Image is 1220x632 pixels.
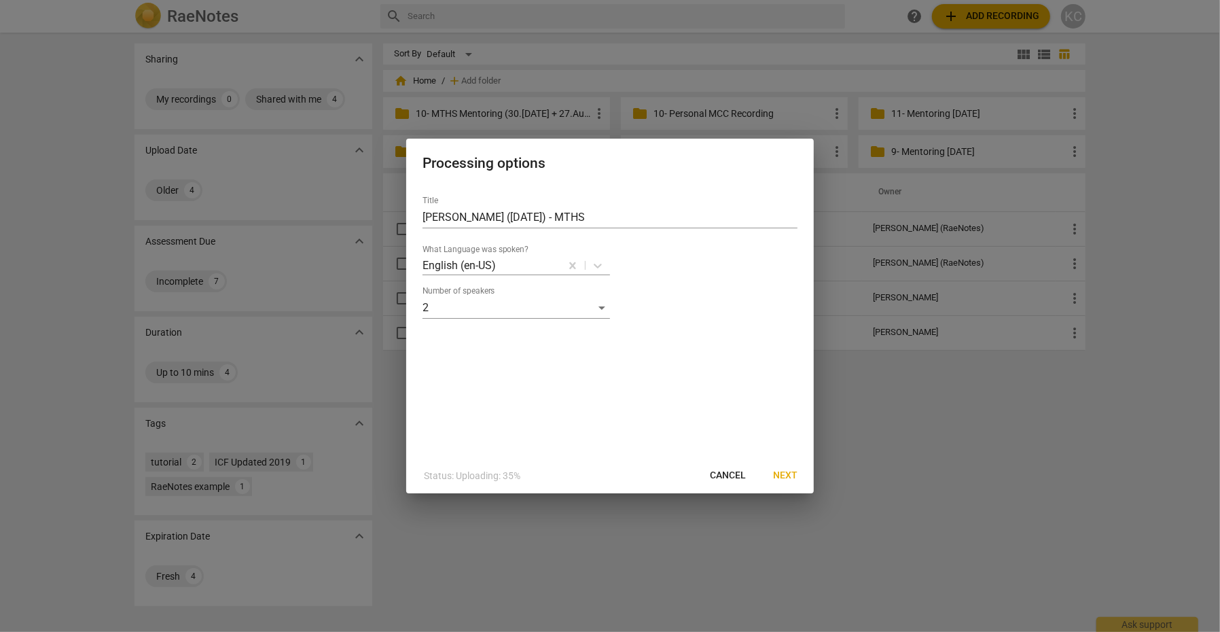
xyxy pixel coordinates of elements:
[423,258,496,273] p: English (en-US)
[423,155,797,172] h2: Processing options
[423,246,528,254] label: What Language was spoken?
[424,469,520,483] p: Status: Uploading: 35%
[762,463,808,488] button: Next
[423,297,610,319] div: 2
[423,287,495,296] label: Number of speakers
[423,197,438,205] label: Title
[773,469,797,482] span: Next
[710,469,746,482] span: Cancel
[699,463,757,488] button: Cancel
